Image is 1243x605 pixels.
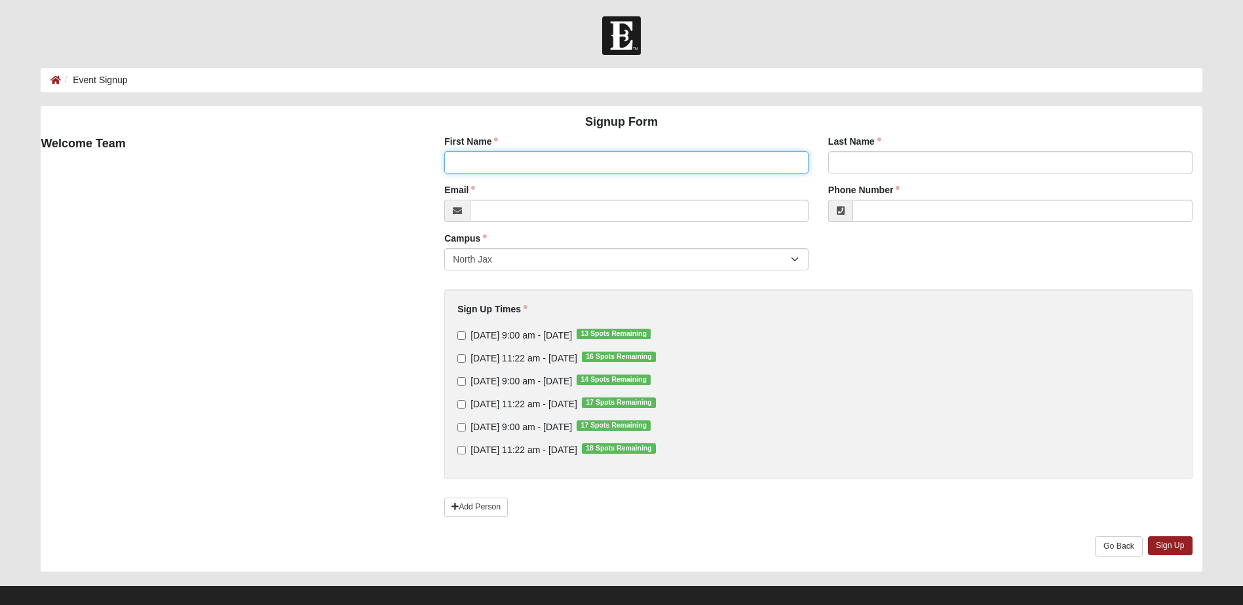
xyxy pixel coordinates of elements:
a: Add Person [444,498,508,517]
strong: Welcome Team [41,137,125,150]
h4: Signup Form [41,115,1202,130]
label: Sign Up Times [457,302,527,316]
span: 17 Spots Remaining [582,397,656,408]
span: [DATE] 11:22 am - [DATE] [470,399,577,409]
span: 16 Spots Remaining [582,352,656,362]
input: [DATE] 9:00 am - [DATE]17 Spots Remaining [457,423,466,431]
label: First Name [444,135,498,148]
label: Campus [444,232,487,245]
li: Event Signup [61,73,127,87]
span: [DATE] 9:00 am - [DATE] [470,376,572,386]
a: Go Back [1095,536,1143,557]
label: Email [444,183,475,196]
input: [DATE] 9:00 am - [DATE]13 Spots Remaining [457,331,466,340]
span: 17 Spots Remaining [577,420,651,431]
span: [DATE] 9:00 am - [DATE] [470,422,572,432]
label: Last Name [828,135,881,148]
input: [DATE] 11:22 am - [DATE]16 Spots Remaining [457,354,466,363]
span: [DATE] 9:00 am - [DATE] [470,330,572,340]
span: 13 Spots Remaining [577,329,651,339]
span: 14 Spots Remaining [577,375,651,385]
span: [DATE] 11:22 am - [DATE] [470,353,577,363]
img: Church of Eleven22 Logo [602,16,641,55]
input: [DATE] 11:22 am - [DATE]18 Spots Remaining [457,446,466,454]
input: [DATE] 11:22 am - [DATE]17 Spots Remaining [457,400,466,409]
input: [DATE] 9:00 am - [DATE]14 Spots Remaining [457,377,466,386]
span: 18 Spots Remaining [582,443,656,454]
span: [DATE] 11:22 am - [DATE] [470,445,577,455]
a: Sign Up [1148,536,1193,555]
label: Phone Number [828,183,900,196]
